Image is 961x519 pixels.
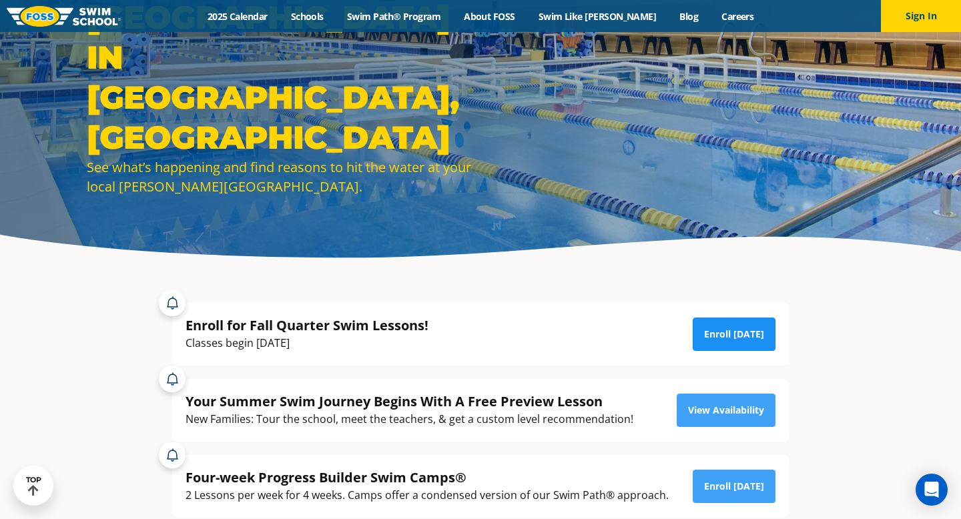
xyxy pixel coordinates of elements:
a: Swim Path® Program [335,10,452,23]
div: Classes begin [DATE] [186,334,428,352]
a: About FOSS [452,10,527,23]
div: Your Summer Swim Journey Begins With A Free Preview Lesson [186,392,633,410]
div: 2 Lessons per week for 4 weeks. Camps offer a condensed version of our Swim Path® approach. [186,486,669,504]
img: FOSS Swim School Logo [7,6,121,27]
a: Enroll [DATE] [693,470,775,503]
div: Enroll for Fall Quarter Swim Lessons! [186,316,428,334]
div: Four-week Progress Builder Swim Camps® [186,468,669,486]
div: See what’s happening and find reasons to hit the water at your local [PERSON_NAME][GEOGRAPHIC_DATA]. [87,157,474,196]
div: Open Intercom Messenger [916,474,948,506]
div: TOP [26,476,41,496]
a: View Availability [677,394,775,427]
div: New Families: Tour the school, meet the teachers, & get a custom level recommendation! [186,410,633,428]
a: Enroll [DATE] [693,318,775,351]
a: 2025 Calendar [196,10,279,23]
a: Careers [710,10,765,23]
a: Blog [668,10,710,23]
a: Schools [279,10,335,23]
a: Swim Like [PERSON_NAME] [527,10,668,23]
